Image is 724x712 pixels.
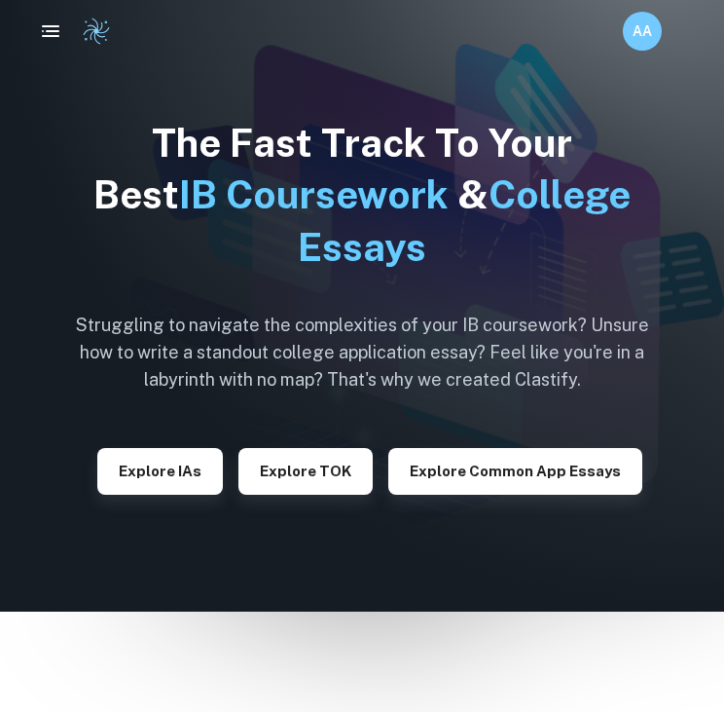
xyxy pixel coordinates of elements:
[97,448,223,495] button: Explore IAs
[60,117,664,273] h1: The Fast Track To Your Best &
[97,461,223,479] a: Explore IAs
[70,17,111,46] a: Clastify logo
[238,461,373,479] a: Explore TOK
[60,312,664,393] h6: Struggling to navigate the complexities of your IB coursework? Unsure how to write a standout col...
[388,461,642,479] a: Explore Common App essays
[632,20,654,42] h6: AA
[238,448,373,495] button: Explore TOK
[179,171,449,217] span: IB Coursework
[82,17,111,46] img: Clastify logo
[298,171,631,269] span: College Essays
[388,448,642,495] button: Explore Common App essays
[623,12,662,51] button: AA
